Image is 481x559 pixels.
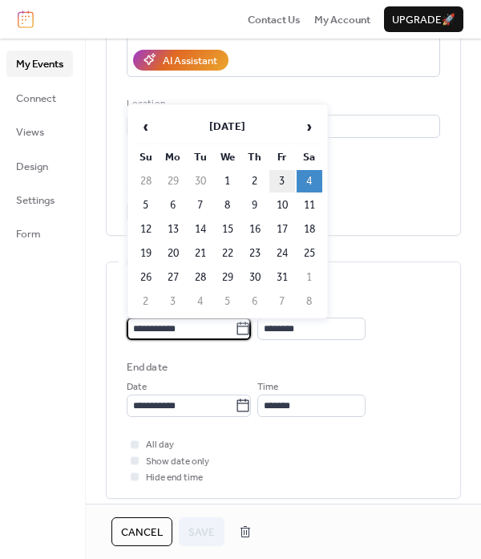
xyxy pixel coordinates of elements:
th: Mo [160,146,186,168]
td: 11 [297,194,322,217]
a: Views [6,119,73,144]
td: 16 [242,218,268,241]
span: Connect [16,91,56,107]
a: Form [6,221,73,246]
td: 6 [242,290,268,313]
td: 3 [160,290,186,313]
span: Date [127,379,147,395]
span: Show date only [146,454,209,470]
button: Upgrade🚀 [384,6,463,32]
td: 29 [160,170,186,192]
td: 7 [269,290,295,313]
div: Location [127,96,437,112]
td: 27 [160,266,186,289]
span: › [297,111,321,143]
td: 13 [160,218,186,241]
th: Tu [188,146,213,168]
span: My Events [16,56,63,72]
td: 17 [269,218,295,241]
td: 6 [160,194,186,217]
span: Contact Us [248,12,301,28]
span: Hide end time [146,470,203,486]
td: 4 [297,170,322,192]
td: 28 [188,266,213,289]
img: logo [18,10,34,28]
div: AI Assistant [163,53,217,69]
td: 21 [188,242,213,265]
td: 29 [215,266,240,289]
td: 26 [133,266,159,289]
td: 2 [133,290,159,313]
a: Settings [6,187,73,213]
th: Th [242,146,268,168]
span: Form [16,226,41,242]
span: My Account [314,12,370,28]
td: 9 [242,194,268,217]
span: Time [257,379,278,395]
th: Fr [269,146,295,168]
td: 14 [188,218,213,241]
a: Contact Us [248,11,301,27]
td: 30 [188,170,213,192]
a: Connect [6,85,73,111]
td: 15 [215,218,240,241]
td: 18 [297,218,322,241]
span: Design [16,159,48,175]
td: 1 [297,266,322,289]
td: 28 [133,170,159,192]
th: Su [133,146,159,168]
td: 8 [215,194,240,217]
td: 5 [215,290,240,313]
td: 1 [215,170,240,192]
td: 30 [242,266,268,289]
span: Cancel [121,525,163,541]
td: 20 [160,242,186,265]
td: 2 [242,170,268,192]
button: Cancel [111,517,172,546]
td: 3 [269,170,295,192]
div: End date [127,359,168,375]
td: 31 [269,266,295,289]
span: Upgrade 🚀 [392,12,455,28]
td: 25 [297,242,322,265]
th: Sa [297,146,322,168]
th: We [215,146,240,168]
td: 19 [133,242,159,265]
td: 4 [188,290,213,313]
a: My Account [314,11,370,27]
td: 22 [215,242,240,265]
a: My Events [6,51,73,76]
td: 24 [269,242,295,265]
span: All day [146,437,174,453]
button: AI Assistant [133,50,228,71]
td: 5 [133,194,159,217]
td: 10 [269,194,295,217]
td: 12 [133,218,159,241]
th: [DATE] [160,110,295,144]
span: Views [16,124,44,140]
a: Design [6,153,73,179]
td: 7 [188,194,213,217]
td: 23 [242,242,268,265]
td: 8 [297,290,322,313]
span: ‹ [134,111,158,143]
span: Settings [16,192,55,209]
